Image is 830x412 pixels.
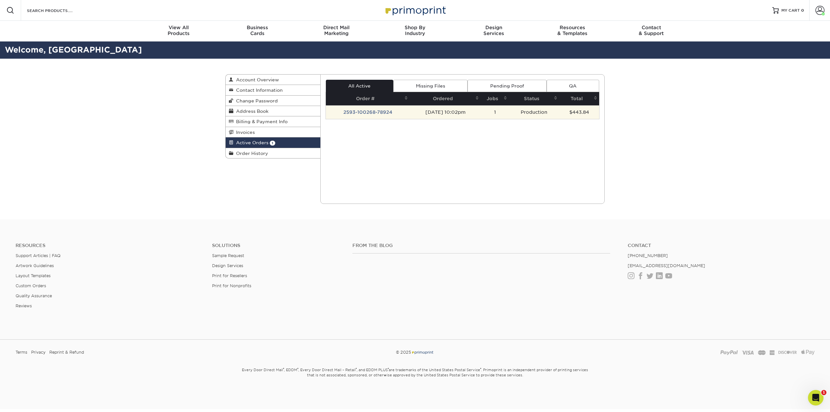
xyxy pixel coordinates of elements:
span: Resources [533,25,612,30]
div: & Support [612,25,691,36]
a: Quality Assurance [16,293,52,298]
div: Cards [218,25,297,36]
td: Production [509,105,559,119]
input: SEARCH PRODUCTS..... [26,6,89,14]
span: Active Orders [233,140,268,145]
span: Change Password [233,98,278,103]
span: Direct Mail [297,25,376,30]
a: Reviews [16,303,32,308]
iframe: Intercom live chat [808,390,824,406]
span: Order History [233,151,268,156]
span: Invoices [233,130,255,135]
span: Account Overview [233,77,279,82]
h4: Solutions [212,243,343,248]
a: Contact Information [226,85,320,95]
sup: ® [283,367,284,371]
div: Products [139,25,218,36]
h4: From the Blog [352,243,610,248]
a: Privacy [31,347,45,357]
td: 1 [481,105,509,119]
sup: ® [297,367,298,371]
a: Billing & Payment Info [226,116,320,127]
a: Reprint & Refund [49,347,84,357]
th: Order # [326,92,410,105]
a: Support Articles | FAQ [16,253,61,258]
span: 1 [821,390,826,395]
a: Resources& Templates [533,21,612,41]
span: View All [139,25,218,30]
td: $443.84 [559,105,599,119]
a: Direct MailMarketing [297,21,376,41]
a: Print for Nonprofits [212,283,251,288]
span: MY CART [781,8,800,13]
a: Custom Orders [16,283,46,288]
a: Pending Proof [468,80,546,92]
div: Services [454,25,533,36]
td: 2593-100268-78924 [326,105,410,119]
a: Address Book [226,106,320,116]
a: DesignServices [454,21,533,41]
h4: Resources [16,243,202,248]
a: QA [547,80,599,92]
a: Missing Files [393,80,468,92]
a: Sample Request [212,253,244,258]
div: Industry [376,25,455,36]
span: Contact [612,25,691,30]
span: Address Book [233,109,268,114]
a: Order History [226,148,320,158]
td: [DATE] 10:02pm [410,105,481,119]
a: View AllProducts [139,21,218,41]
span: Contact Information [233,88,283,93]
a: Layout Templates [16,273,51,278]
a: [EMAIL_ADDRESS][DOMAIN_NAME] [628,263,705,268]
a: Invoices [226,127,320,137]
img: Primoprint [411,350,434,355]
img: Primoprint [383,3,447,17]
span: Business [218,25,297,30]
a: All Active [326,80,393,92]
a: Shop ByIndustry [376,21,455,41]
a: Artwork Guidelines [16,263,54,268]
span: Design [454,25,533,30]
span: 1 [270,141,275,146]
th: Jobs [481,92,509,105]
a: Account Overview [226,75,320,85]
span: Billing & Payment Info [233,119,288,124]
th: Status [509,92,559,105]
small: Every Door Direct Mail , EDDM , Every Door Direct Mail – Retail , and EDDM PLUS are trademarks of... [225,365,605,394]
a: Contact& Support [612,21,691,41]
a: Design Services [212,263,243,268]
a: Active Orders 1 [226,137,320,148]
a: Change Password [226,96,320,106]
div: & Templates [533,25,612,36]
span: 0 [801,8,804,13]
sup: ® [388,367,389,371]
th: Ordered [410,92,481,105]
div: © 2025 [280,347,550,357]
div: Marketing [297,25,376,36]
a: Contact [628,243,814,248]
a: Print for Resellers [212,273,247,278]
span: Shop By [376,25,455,30]
sup: ® [480,367,481,371]
a: BusinessCards [218,21,297,41]
a: [PHONE_NUMBER] [628,253,668,258]
th: Total [559,92,599,105]
sup: ® [356,367,357,371]
a: Terms [16,347,27,357]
